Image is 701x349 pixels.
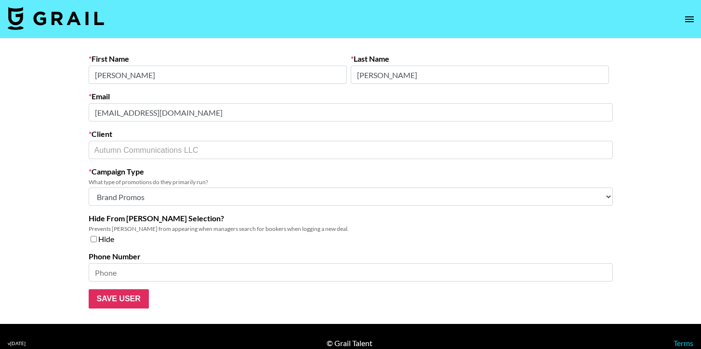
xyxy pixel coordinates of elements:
[351,54,609,64] label: Last Name
[327,338,372,348] div: © Grail Talent
[89,178,613,186] div: What type of promotions do they primarily run?
[89,214,613,223] label: Hide From [PERSON_NAME] Selection?
[8,340,26,347] div: v [DATE]
[674,338,693,348] a: Terms
[680,10,699,29] button: open drawer
[351,66,609,84] input: Last Name
[89,129,613,139] label: Client
[89,167,613,176] label: Campaign Type
[8,7,104,30] img: Grail Talent
[89,252,613,261] label: Phone Number
[89,289,149,309] input: Save User
[89,92,613,101] label: Email
[89,263,613,282] input: Phone
[98,234,114,244] span: Hide
[89,54,347,64] label: First Name
[89,103,613,121] input: Email
[89,66,347,84] input: First Name
[89,225,613,232] div: Prevents [PERSON_NAME] from appearing when managers search for bookers when logging a new deal.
